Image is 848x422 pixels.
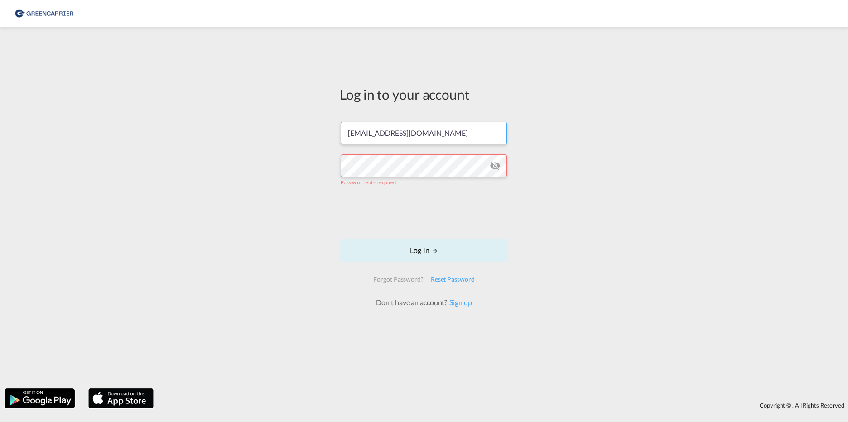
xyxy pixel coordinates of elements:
[370,271,427,288] div: Forgot Password?
[447,298,472,307] a: Sign up
[490,160,501,171] md-icon: icon-eye-off
[427,271,478,288] div: Reset Password
[340,239,508,262] button: LOGIN
[14,4,75,24] img: 8cf206808afe11efa76fcd1e3d746489.png
[366,297,482,307] div: Don't have an account?
[341,122,507,144] input: Enter email/phone number
[87,388,154,409] img: apple.png
[158,398,848,413] div: Copyright © . All Rights Reserved
[4,388,76,409] img: google.png
[341,179,395,185] span: Password field is required
[340,85,508,104] div: Log in to your account
[355,195,493,230] iframe: reCAPTCHA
